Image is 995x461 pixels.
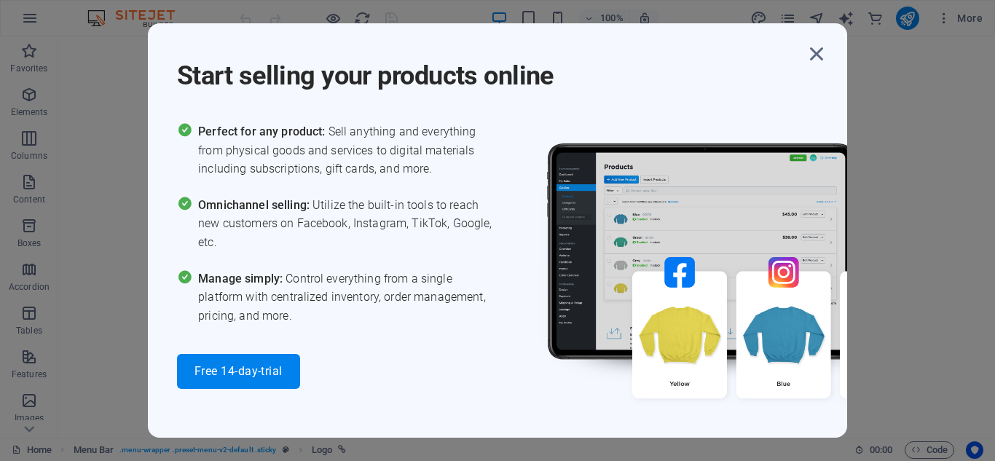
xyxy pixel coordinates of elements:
[523,122,960,441] img: promo_image.png
[198,125,328,138] span: Perfect for any product:
[177,41,803,93] h1: Start selling your products online
[198,198,312,212] span: Omnichannel selling:
[194,366,283,377] span: Free 14-day-trial
[198,196,497,252] span: Utilize the built-in tools to reach new customers on Facebook, Instagram, TikTok, Google, etc.
[177,354,300,389] button: Free 14-day-trial
[198,122,497,178] span: Sell anything and everything from physical goods and services to digital materials including subs...
[198,272,286,285] span: Manage simply:
[198,269,497,326] span: Control everything from a single platform with centralized inventory, order management, pricing, ...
